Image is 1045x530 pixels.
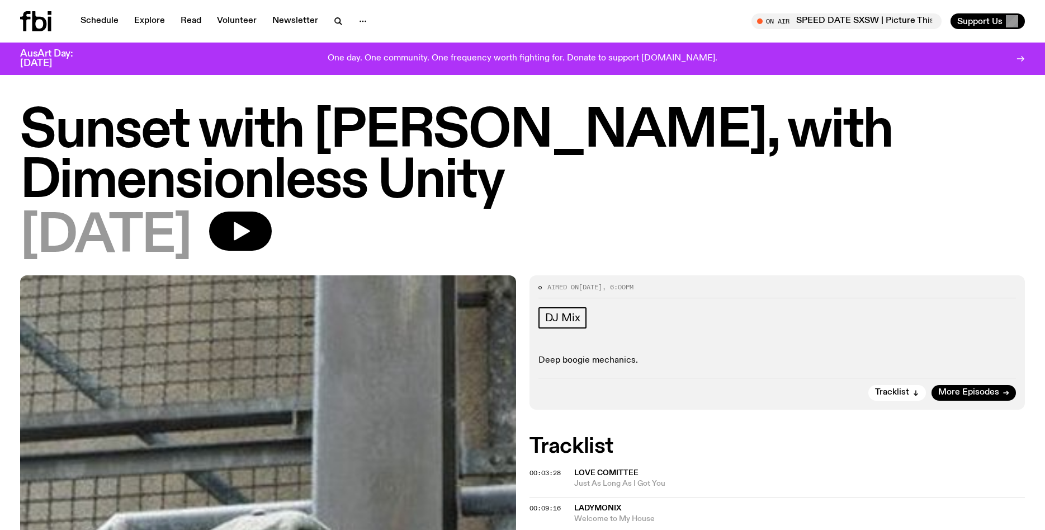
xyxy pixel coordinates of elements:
[174,13,208,29] a: Read
[266,13,325,29] a: Newsletter
[574,469,639,477] span: Love Comittee
[875,388,909,397] span: Tracklist
[931,385,1016,401] a: More Episodes
[538,355,1016,366] p: Deep boogie mechanics.
[20,49,92,68] h3: AusArt Day: [DATE]
[529,470,561,476] button: 00:03:28
[529,437,1025,457] h2: Tracklist
[938,388,999,397] span: More Episodes
[529,468,561,477] span: 00:03:28
[751,13,942,29] button: On AirSPEED DATE SXSW | Picture This x [PERSON_NAME] x Sweet Boy Sonnet
[210,13,263,29] a: Volunteer
[868,385,926,401] button: Tracklist
[20,106,1025,207] h1: Sunset with [PERSON_NAME], with Dimensionless Unity
[74,13,125,29] a: Schedule
[951,13,1025,29] button: Support Us
[529,504,561,513] span: 00:09:16
[574,504,621,512] span: LADYMONIX
[538,307,587,329] a: DJ Mix
[529,505,561,512] button: 00:09:16
[545,312,580,324] span: DJ Mix
[547,283,579,292] span: Aired on
[20,212,191,262] span: [DATE]
[957,16,1003,26] span: Support Us
[574,479,1025,489] span: Just As Long As I Got You
[127,13,172,29] a: Explore
[602,283,633,292] span: , 6:00pm
[574,514,1025,524] span: Welcome to My House
[328,54,717,64] p: One day. One community. One frequency worth fighting for. Donate to support [DOMAIN_NAME].
[579,283,602,292] span: [DATE]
